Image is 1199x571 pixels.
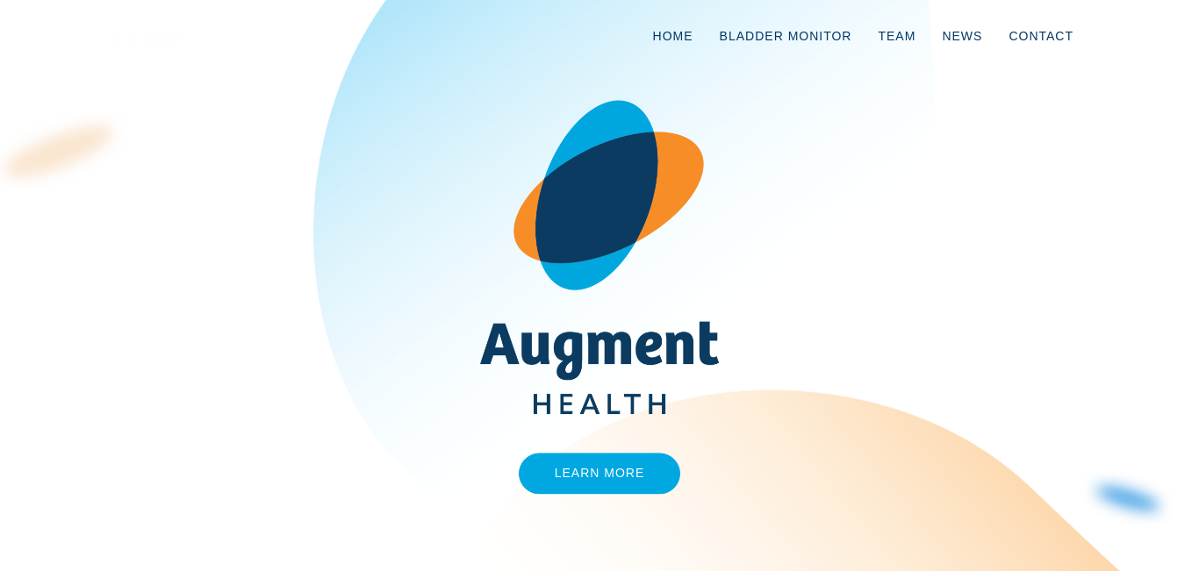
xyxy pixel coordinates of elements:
a: Bladder Monitor [707,7,865,65]
img: logo [112,29,183,46]
a: Learn More [519,453,681,494]
img: AugmentHealth_FullColor_Transparent.png [467,100,732,414]
a: Home [640,7,707,65]
a: Team [865,7,929,65]
a: News [929,7,995,65]
a: Contact [995,7,1087,65]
